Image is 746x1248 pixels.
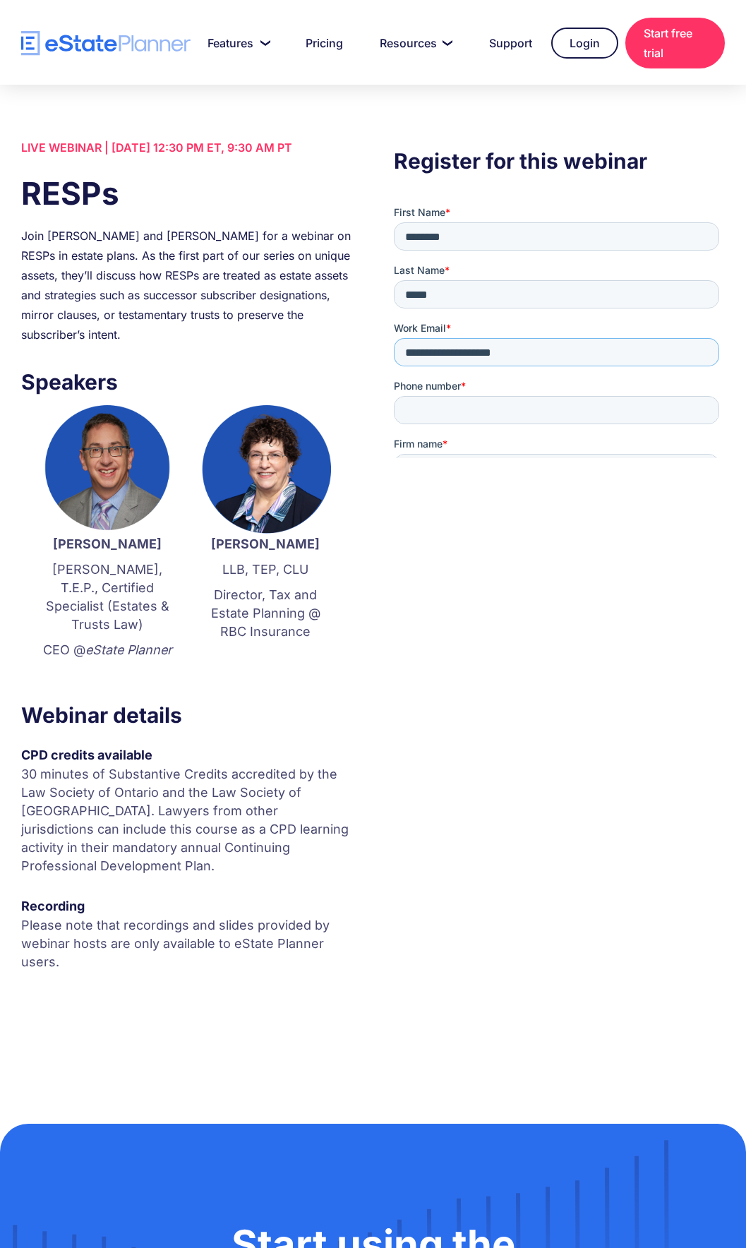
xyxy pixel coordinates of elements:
[289,29,356,57] a: Pricing
[200,648,330,666] p: ‍
[21,896,352,916] div: Recording
[21,31,191,56] a: home
[21,366,352,398] h3: Speakers
[200,560,330,579] p: LLB, TEP, CLU
[200,586,330,641] p: Director, Tax and Estate Planning @ RBC Insurance
[394,145,725,177] h3: Register for this webinar
[21,978,352,997] p: ‍
[211,536,320,551] strong: [PERSON_NAME]
[53,536,162,551] strong: [PERSON_NAME]
[21,226,352,344] div: Join [PERSON_NAME] and [PERSON_NAME] for a webinar on RESPs in estate plans. As the first part of...
[21,138,352,157] div: LIVE WEBINAR | [DATE] 12:30 PM ET, 9:30 AM PT
[42,666,172,685] p: ‍
[472,29,544,57] a: Support
[625,18,725,68] a: Start free trial
[21,765,352,875] p: 30 minutes of Substantive Credits accredited by the Law Society of Ontario and the Law Society of...
[21,748,152,762] strong: CPD credits available
[42,560,172,634] p: [PERSON_NAME], T.E.P., Certified Specialist (Estates & Trusts Law)
[85,642,172,657] em: eState Planner
[551,28,618,59] a: Login
[363,29,465,57] a: Resources
[42,641,172,659] p: CEO @
[191,29,282,57] a: Features
[21,699,352,731] h3: Webinar details
[21,172,352,215] h1: RESPs
[394,205,725,458] iframe: Form 0
[21,916,352,971] p: Please note that recordings and slides provided by webinar hosts are only available to eState Pla...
